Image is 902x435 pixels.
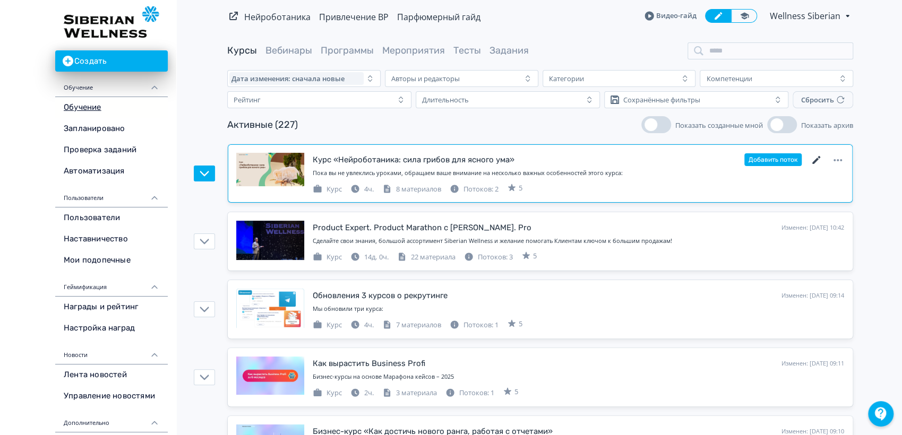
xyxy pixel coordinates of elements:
button: Категории [543,70,696,87]
div: 3 материала [382,388,437,398]
div: Длительность [422,95,469,104]
span: 5 [519,319,522,329]
div: Как вырастить Business Profi [313,358,425,370]
div: Обновления 3 курсов о рекрутинге [313,290,448,302]
span: 4ч. [364,184,374,194]
span: 0ч. [379,252,389,262]
a: Обучение [55,97,168,118]
div: Потоков: 1 [450,320,499,330]
a: Запланировано [55,118,168,140]
a: Мои подопечные [55,250,168,271]
button: Дата изменения: сначала новые [227,70,381,87]
a: Курсы [227,45,257,56]
a: Парфюмерный гайд [397,11,480,23]
div: Бизнес-курсы на основе Марафона кейсов – 2025 [313,372,844,381]
span: 14д. [364,252,377,262]
span: Показать архив [801,120,853,130]
button: Компетенции [700,70,853,87]
button: Сбросить [793,91,853,108]
span: Wellness Siberian [770,10,842,22]
img: https://files.teachbase.ru/system/account/110/logo/medium-aea95fe87fb44a4c112e26cf2643cc70.png [64,6,159,38]
div: Компетенции [706,74,752,83]
div: Мы обновили три курса: [313,304,844,314]
div: Курс [313,184,342,195]
a: Программы [321,45,374,56]
a: Вебинары [265,45,312,56]
div: Курс [313,320,342,330]
div: Новости [55,339,168,364]
a: Управление новостями [55,386,168,407]
div: Изменен: [DATE] 09:11 [781,359,844,368]
a: Нейроботаника [244,11,311,23]
a: Настройка наград [55,318,168,339]
a: Наставничество [55,229,168,250]
div: Сделайте свои знания, большой ассортимент Siberian Wellness и желание помогать Клиентам ключом к ... [313,237,844,246]
span: Показать созданные мной [675,120,763,130]
div: Дополнительно [55,407,168,432]
a: Видео-гайд [645,11,697,21]
span: 5 [519,183,522,194]
button: Рейтинг [227,91,411,108]
a: Проверка заданий [55,140,168,161]
span: 5 [533,251,537,262]
button: Добавить поток [744,153,802,166]
div: Курс [313,388,342,398]
div: Активные (227) [227,118,298,132]
a: Автоматизация [55,161,168,182]
div: Категории [549,74,584,83]
button: Авторы и редакторы [385,70,538,87]
div: Рейтинг [234,95,261,104]
a: Мероприятия [382,45,445,56]
div: Пользователи [55,182,168,207]
span: 2ч. [364,388,374,397]
a: Лента новостей [55,364,168,386]
button: Сохранённые фильтры [604,91,788,108]
div: Потоков: 1 [445,388,494,398]
div: 8 материалов [382,184,441,195]
div: Курс «Нейроботаника: сила грибов для ясного ума» [313,154,514,166]
div: Product Expert. Product Marathon с Юрием Гичевым. Pro [313,222,531,234]
div: Курс [313,252,342,263]
a: Пользователи [55,207,168,229]
span: 5 [514,387,518,397]
span: 4ч. [364,320,374,329]
button: Создать [55,50,168,72]
div: Сохранённые фильтры [623,95,700,104]
div: Авторы и редакторы [391,74,460,83]
a: Переключиться в режим ученика [731,9,757,23]
div: 7 материалов [382,320,441,330]
a: Привлечение ВР [319,11,389,23]
button: Длительность [416,91,600,108]
div: Геймификация [55,271,168,297]
div: Изменен: [DATE] 09:14 [781,291,844,300]
div: Потоков: 2 [450,184,499,195]
div: 22 материала [397,252,456,263]
div: Изменен: [DATE] 10:42 [781,223,844,232]
a: Награды и рейтинг [55,297,168,318]
a: Задания [489,45,529,56]
span: Дата изменения: сначала новые [231,74,345,83]
a: Тесты [453,45,481,56]
div: Потоков: 3 [464,252,513,263]
div: Пока вы не увлеклись уроками, обращаем ваше внимание на несколько важных особенностей этого курса: [313,169,844,178]
div: Обучение [55,72,168,97]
